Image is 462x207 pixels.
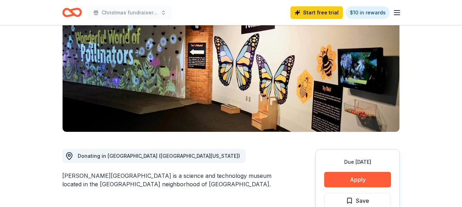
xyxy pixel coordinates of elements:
a: $10 in rewards [346,6,390,19]
div: [PERSON_NAME][GEOGRAPHIC_DATA] is a science and technology museum located in the [GEOGRAPHIC_DATA... [62,172,282,188]
a: Home [62,4,82,21]
a: Start free trial [290,6,343,19]
span: Christmas fundraiser to help our individuals with food clothing and Hygiene supplies [102,8,158,17]
span: Save [356,196,369,205]
button: Christmas fundraiser to help our individuals with food clothing and Hygiene supplies [88,6,172,20]
button: Apply [324,172,391,187]
div: Due [DATE] [324,158,391,166]
span: Donating in [GEOGRAPHIC_DATA] ([GEOGRAPHIC_DATA][US_STATE]) [78,153,240,159]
